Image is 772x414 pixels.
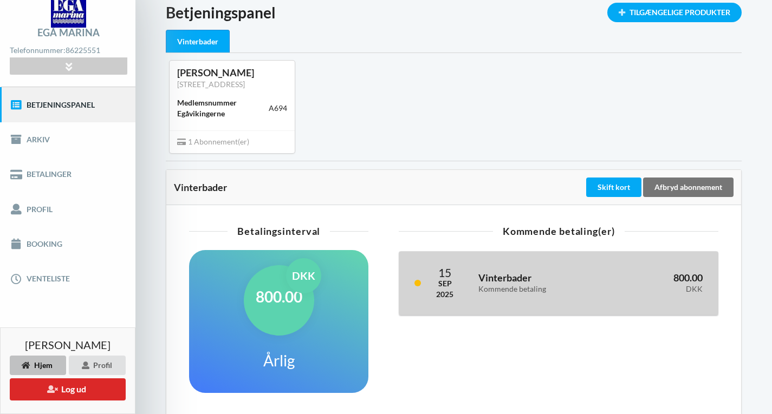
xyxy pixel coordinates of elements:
div: Medlemsnummer Egåvikingerne [177,97,269,119]
a: [STREET_ADDRESS] [177,80,245,89]
button: Log ud [10,378,126,400]
h1: Betjeningspanel [166,3,742,22]
div: Egå Marina [37,28,100,37]
div: A694 [269,103,287,114]
h3: 800.00 [618,272,703,293]
div: Tilgængelige Produkter [607,3,742,22]
div: Hjem [10,356,66,375]
div: Vinterbader [166,30,230,53]
h1: Årlig [263,351,295,370]
div: 2025 [436,289,453,300]
div: [PERSON_NAME] [177,67,287,79]
div: Afbryd abonnement [643,178,734,197]
strong: 86225551 [66,45,100,55]
div: Kommende betaling [478,285,602,294]
div: Vinterbader [174,182,584,193]
div: DKK [618,285,703,294]
div: 15 [436,267,453,278]
h1: 800.00 [256,287,302,306]
div: Profil [69,356,126,375]
div: Skift kort [586,178,641,197]
div: DKK [286,258,321,293]
div: Betalingsinterval [189,226,368,236]
span: 1 Abonnement(er) [177,137,249,146]
div: Telefonnummer: [10,43,127,58]
div: Sep [436,278,453,289]
h3: Vinterbader [478,272,602,293]
div: Kommende betaling(er) [399,226,718,236]
span: [PERSON_NAME] [25,339,111,350]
